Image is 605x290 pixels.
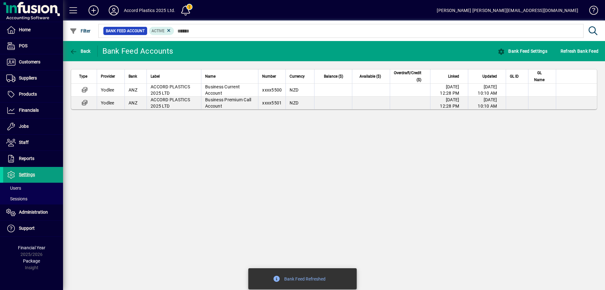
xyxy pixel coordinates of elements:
[101,73,121,80] div: Provider
[262,73,276,80] span: Number
[472,73,503,80] div: Updated
[262,100,282,105] span: xxxx5501
[151,84,190,96] span: ACCORD PLASTICS 2025 LTD
[3,38,63,54] a: POS
[394,69,421,83] span: Overdraft/Credit ($)
[19,210,48,215] span: Administration
[129,73,143,80] div: Bank
[19,27,31,32] span: Home
[152,29,164,33] span: Active
[19,75,37,80] span: Suppliers
[106,28,145,34] span: Bank Feed Account
[6,186,21,191] span: Users
[3,103,63,118] a: Financials
[151,73,197,80] div: Label
[356,73,387,80] div: Available ($)
[19,172,35,177] span: Settings
[19,59,40,64] span: Customers
[104,5,124,16] button: Profile
[437,5,578,15] div: [PERSON_NAME] [PERSON_NAME][EMAIL_ADDRESS][DOMAIN_NAME]
[262,87,282,92] span: xxxx5500
[101,73,115,80] span: Provider
[79,73,87,80] span: Type
[482,73,497,80] span: Updated
[23,258,40,263] span: Package
[205,97,251,109] span: Business Premium Call Account
[448,73,459,80] span: Linked
[3,193,63,204] a: Sessions
[290,73,310,80] div: Currency
[149,27,174,35] mat-chip: Activation Status: Active
[6,196,27,201] span: Sessions
[3,135,63,151] a: Staff
[129,87,137,92] span: ANZ
[3,54,63,70] a: Customers
[151,73,160,80] span: Label
[262,73,282,80] div: Number
[284,276,326,283] div: Bank Feed Refreshed
[63,45,98,57] app-page-header-button: Back
[532,69,546,83] span: GL Name
[79,73,93,80] div: Type
[19,140,29,145] span: Staff
[3,86,63,102] a: Products
[205,73,254,80] div: Name
[3,221,63,236] a: Support
[3,183,63,193] a: Users
[3,151,63,167] a: Reports
[585,1,597,22] a: Knowledge Base
[532,69,552,83] div: GL Name
[3,204,63,220] a: Administration
[360,73,381,80] span: Available ($)
[101,100,114,105] span: Yodlee
[430,84,468,97] td: [DATE] 12:28 PM
[102,46,173,56] div: Bank Feed Accounts
[129,100,137,105] span: ANZ
[205,73,216,80] span: Name
[19,124,29,129] span: Jobs
[19,226,35,231] span: Support
[19,43,27,48] span: POS
[70,49,91,54] span: Back
[124,5,175,15] div: Accord Plastics 2025 Ltd.
[18,245,45,250] span: Financial Year
[324,73,343,80] span: Balance ($)
[68,25,92,37] button: Filter
[561,46,598,56] span: Refresh Bank Feed
[434,73,465,80] div: Linked
[19,156,34,161] span: Reports
[496,45,549,57] button: Bank Feed Settings
[151,97,190,109] span: ACCORD PLASTICS 2025 LTD
[510,73,519,80] span: GL ID
[559,45,600,57] button: Refresh Bank Feed
[430,97,468,109] td: [DATE] 12:28 PM
[290,73,305,80] span: Currency
[468,97,506,109] td: [DATE] 10:10 AM
[510,73,524,80] div: GL ID
[318,73,349,80] div: Balance ($)
[101,87,114,92] span: Yodlee
[129,73,137,80] span: Bank
[84,5,104,16] button: Add
[70,28,91,33] span: Filter
[3,119,63,134] a: Jobs
[19,108,39,113] span: Financials
[394,69,427,83] div: Overdraft/Credit ($)
[19,92,37,97] span: Products
[468,84,506,97] td: [DATE] 10:10 AM
[68,45,92,57] button: Back
[290,100,298,105] span: NZD
[290,87,298,92] span: NZD
[3,22,63,38] a: Home
[3,70,63,86] a: Suppliers
[498,49,547,54] span: Bank Feed Settings
[205,84,240,96] span: Business Current Account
